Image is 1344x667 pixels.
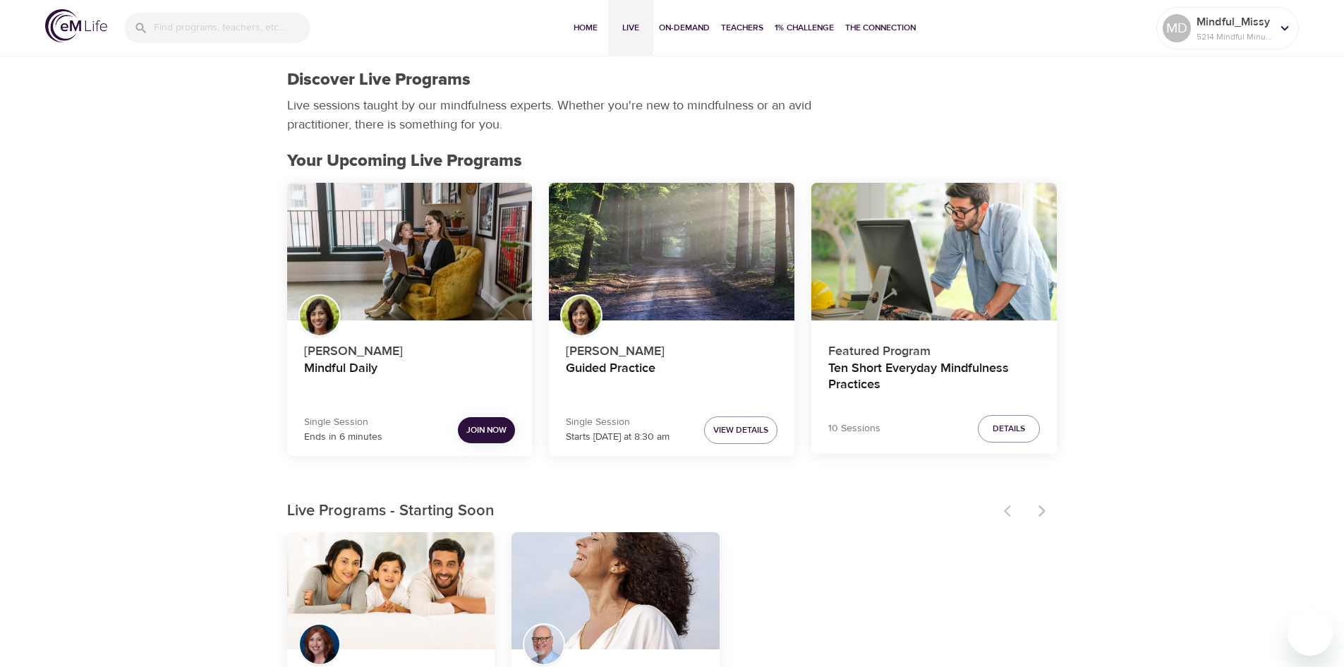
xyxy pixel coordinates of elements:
[287,96,816,134] p: Live sessions taught by our mindfulness experts. Whether you're new to mindfulness or an avid pra...
[458,417,515,443] button: Join Now
[511,532,720,649] button: Thoughts are Not Facts
[659,20,710,35] span: On-Demand
[466,423,507,438] span: Join Now
[828,361,1040,395] h4: Ten Short Everyday Mindfulness Practices
[304,430,382,445] p: Ends in 6 minutes
[845,20,916,35] span: The Connection
[566,361,777,395] h4: Guided Practice
[1163,14,1191,42] div: MD
[304,336,516,361] p: [PERSON_NAME]
[304,361,516,395] h4: Mindful Daily
[566,430,670,445] p: Starts [DATE] at 8:30 am
[828,336,1040,361] p: Featured Program
[614,20,648,35] span: Live
[775,20,834,35] span: 1% Challenge
[287,151,1058,172] h2: Your Upcoming Live Programs
[287,183,533,321] button: Mindful Daily
[287,532,495,649] button: Mindfulness-Based Cognitive Training (MBCT)
[154,13,310,43] input: Find programs, teachers, etc...
[993,421,1025,436] span: Details
[304,415,382,430] p: Single Session
[978,415,1040,443] button: Details
[828,421,880,436] p: 10 Sessions
[1197,30,1271,43] p: 5214 Mindful Minutes
[549,183,794,321] button: Guided Practice
[569,20,603,35] span: Home
[721,20,763,35] span: Teachers
[566,336,777,361] p: [PERSON_NAME]
[287,70,471,90] h1: Discover Live Programs
[45,9,107,42] img: logo
[566,415,670,430] p: Single Session
[1197,13,1271,30] p: Mindful_Missy
[1288,611,1333,656] iframe: Button to launch messaging window
[811,183,1057,321] button: Ten Short Everyday Mindfulness Practices
[704,416,777,444] button: View Details
[287,500,995,523] p: Live Programs - Starting Soon
[713,423,768,438] span: View Details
